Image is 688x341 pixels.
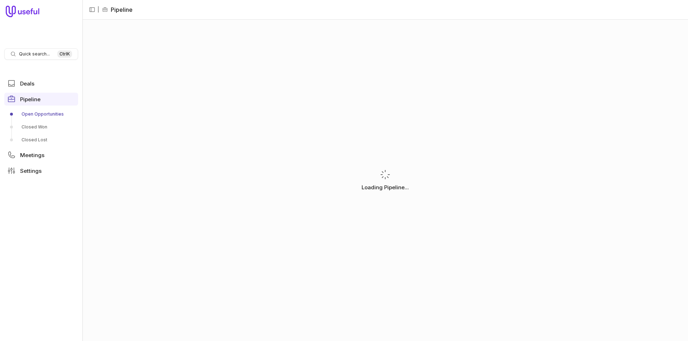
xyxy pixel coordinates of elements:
a: Pipeline [4,93,78,106]
span: Meetings [20,152,44,158]
a: Closed Won [4,121,78,133]
a: Closed Lost [4,134,78,146]
kbd: Ctrl K [57,50,72,58]
a: Deals [4,77,78,90]
div: Pipeline submenu [4,108,78,146]
span: Deals [20,81,34,86]
p: Loading Pipeline... [362,183,409,192]
li: Pipeline [102,5,133,14]
span: Settings [20,168,42,174]
span: | [97,5,99,14]
span: Pipeline [20,97,40,102]
a: Meetings [4,148,78,161]
span: Quick search... [19,51,50,57]
a: Open Opportunities [4,108,78,120]
a: Settings [4,164,78,177]
button: Collapse sidebar [87,4,97,15]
